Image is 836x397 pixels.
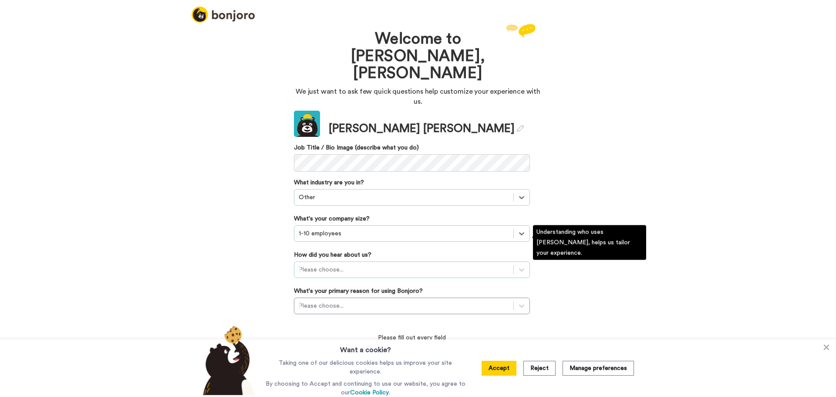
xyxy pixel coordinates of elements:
[294,214,370,223] label: What's your company size?
[263,359,468,376] p: Taking one of our delicious cookies helps us improve your site experience.
[329,121,524,137] div: [PERSON_NAME] [PERSON_NAME]
[294,287,423,295] label: What's your primary reason for using Bonjoro?
[294,251,371,259] label: How did you hear about us?
[192,7,255,23] img: logo_full.png
[350,390,389,396] a: Cookie Policy
[294,333,530,342] p: Please fill out every field
[340,339,391,355] h3: Want a cookie?
[506,24,536,37] img: reply.svg
[294,87,542,107] p: We just want to ask few quick questions help customize your experience with us.
[563,361,634,376] button: Manage preferences
[533,225,646,260] div: Understanding who uses [PERSON_NAME], helps us tailor your experience.
[482,361,516,376] button: Accept
[320,31,516,82] h1: Welcome to [PERSON_NAME], [PERSON_NAME]
[294,143,530,152] label: Job Title / Bio Image (describe what you do)
[263,380,468,397] p: By choosing to Accept and continuing to use our website, you agree to our .
[523,361,556,376] button: Reject
[294,178,364,187] label: What industry are you in?
[195,326,260,395] img: bear-with-cookie.png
